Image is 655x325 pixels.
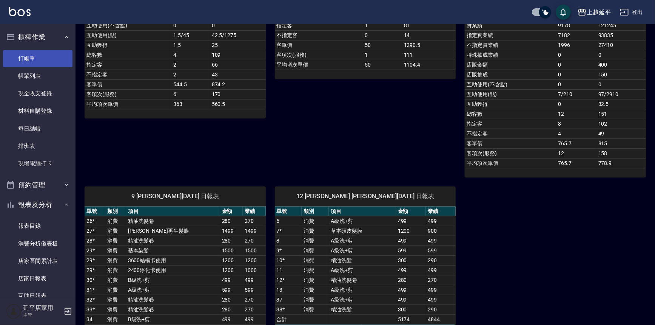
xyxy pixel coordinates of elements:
[329,246,396,255] td: A級洗+剪
[329,265,396,275] td: A級洗+剪
[556,20,596,30] td: 9178
[556,50,596,60] td: 0
[275,207,456,325] table: a dense table
[556,119,596,129] td: 8
[396,295,426,305] td: 499
[105,246,126,255] td: 消費
[396,285,426,295] td: 499
[126,226,220,236] td: [PERSON_NAME]再生髮膜
[220,226,243,236] td: 1499
[426,236,456,246] td: 499
[302,305,329,314] td: 消費
[126,285,220,295] td: A級洗+剪
[126,305,220,314] td: 精油洗髮卷
[329,285,396,295] td: A級洗+剪
[275,50,363,60] td: 客項次(服務)
[220,236,243,246] td: 280
[402,40,456,50] td: 1290.5
[465,30,556,40] td: 指定實業績
[329,275,396,285] td: 精油洗髮卷
[426,305,456,314] td: 290
[210,50,266,60] td: 109
[105,236,126,246] td: 消費
[243,255,266,265] td: 1200
[329,255,396,265] td: 精油洗髮
[426,246,456,255] td: 599
[596,70,646,79] td: 150
[85,79,171,89] td: 客單價
[275,314,302,324] td: 合計
[363,50,402,60] td: 1
[465,119,556,129] td: 指定客
[575,5,614,20] button: 上越延平
[396,275,426,285] td: 280
[85,99,171,109] td: 平均項次單價
[596,138,646,148] td: 815
[277,297,283,303] a: 37
[596,79,646,89] td: 0
[105,216,126,226] td: 消費
[6,304,21,319] img: Person
[465,40,556,50] td: 不指定實業績
[329,305,396,314] td: 精油洗髮
[85,30,171,40] td: 互助使用(點)
[596,30,646,40] td: 93835
[556,5,571,20] button: save
[556,79,596,89] td: 0
[329,236,396,246] td: A級洗+剪
[277,287,283,293] a: 13
[94,193,257,200] span: 9 [PERSON_NAME][DATE] 日報表
[275,40,363,50] td: 客單價
[329,295,396,305] td: A級洗+剪
[3,155,72,172] a: 現場電腦打卡
[302,255,329,265] td: 消費
[85,20,171,30] td: 互助使用(不含點)
[85,40,171,50] td: 互助獲得
[3,270,72,287] a: 店家日報表
[3,120,72,137] a: 每日結帳
[105,275,126,285] td: 消費
[3,27,72,47] button: 櫃檯作業
[363,20,402,30] td: 1
[171,40,210,50] td: 1.5
[210,60,266,70] td: 66
[126,255,220,265] td: 3600結構卡使用
[596,40,646,50] td: 27410
[556,129,596,138] td: 4
[426,255,456,265] td: 290
[556,99,596,109] td: 0
[126,295,220,305] td: 精油洗髮卷
[596,89,646,99] td: 97/2910
[617,5,646,19] button: 登出
[465,79,556,89] td: 互助使用(不含點)
[363,60,402,70] td: 50
[86,316,92,322] a: 34
[556,40,596,50] td: 1996
[329,216,396,226] td: A級洗+剪
[243,305,266,314] td: 270
[105,265,126,275] td: 消費
[275,30,363,40] td: 不指定客
[402,30,456,40] td: 14
[210,79,266,89] td: 874.2
[243,265,266,275] td: 1000
[171,70,210,79] td: 2
[556,109,596,119] td: 12
[9,7,31,16] img: Logo
[426,207,456,216] th: 業績
[105,285,126,295] td: 消費
[171,20,210,30] td: 0
[105,207,126,216] th: 類別
[465,99,556,109] td: 互助獲得
[596,119,646,129] td: 102
[23,312,62,319] p: 主管
[220,216,243,226] td: 280
[126,216,220,226] td: 精油洗髮卷
[302,207,329,216] th: 類別
[243,207,266,216] th: 業績
[363,40,402,50] td: 50
[3,67,72,85] a: 帳單列表
[220,246,243,255] td: 1500
[275,207,302,216] th: 單號
[220,255,243,265] td: 1200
